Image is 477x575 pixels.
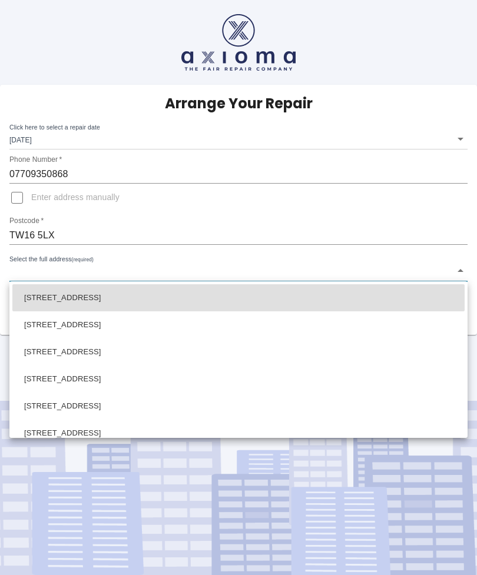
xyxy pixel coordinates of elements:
li: [STREET_ADDRESS] [12,311,465,338]
li: [STREET_ADDRESS] [12,420,465,447]
li: [STREET_ADDRESS] [12,338,465,365]
li: [STREET_ADDRESS] [12,284,465,311]
li: [STREET_ADDRESS] [12,393,465,420]
li: [STREET_ADDRESS] [12,365,465,393]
